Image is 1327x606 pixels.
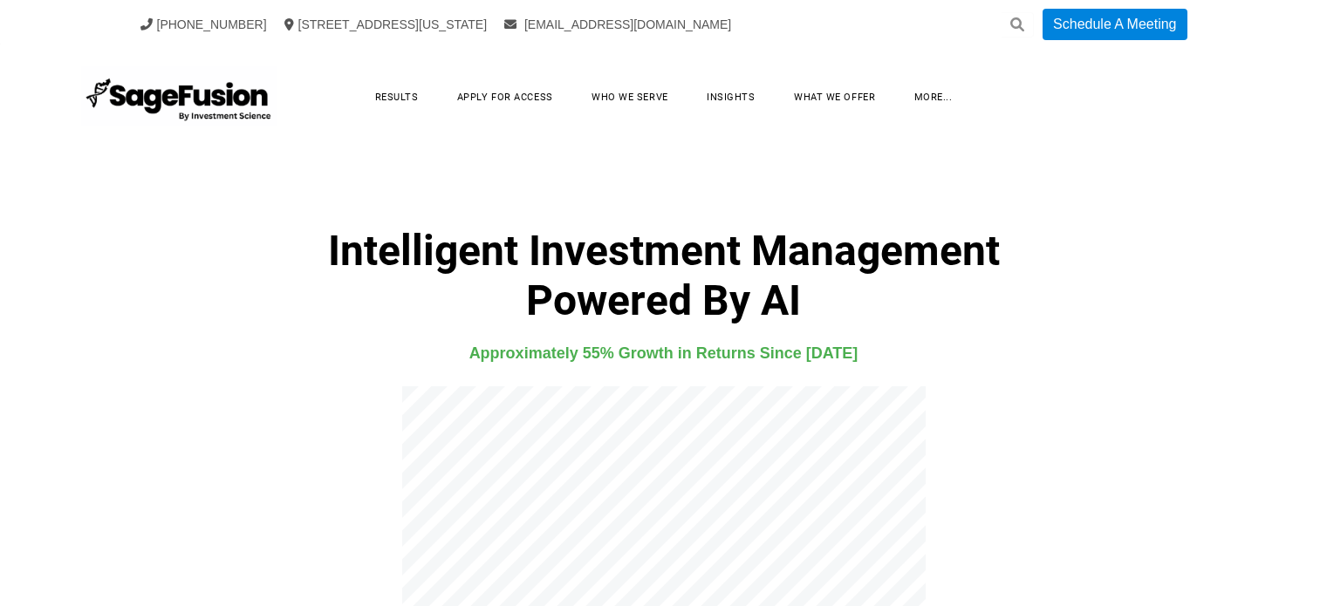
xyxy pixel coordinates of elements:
[526,276,801,325] b: Powered By AI
[776,84,893,111] a: What We Offer
[1043,9,1187,40] a: Schedule A Meeting
[81,66,277,127] img: SageFusion | Intelligent Investment Management
[140,17,267,31] a: [PHONE_NUMBER]
[358,84,436,111] a: Results
[103,226,1225,325] h1: Intelligent Investment Management
[574,84,686,111] a: Who We Serve
[440,84,571,111] a: Apply for Access
[504,17,731,31] a: [EMAIL_ADDRESS][DOMAIN_NAME]
[284,17,488,31] a: [STREET_ADDRESS][US_STATE]
[689,84,772,111] a: Insights
[897,84,970,111] a: more...
[103,340,1225,366] h4: Approximately 55% Growth in Returns Since [DATE]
